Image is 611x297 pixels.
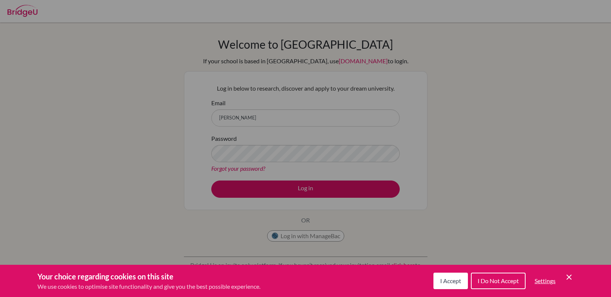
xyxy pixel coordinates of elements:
[478,277,519,284] span: I Do Not Accept
[440,277,461,284] span: I Accept
[471,273,526,289] button: I Do Not Accept
[535,277,556,284] span: Settings
[529,273,562,288] button: Settings
[37,271,260,282] h3: Your choice regarding cookies on this site
[37,282,260,291] p: We use cookies to optimise site functionality and give you the best possible experience.
[565,273,574,282] button: Save and close
[433,273,468,289] button: I Accept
